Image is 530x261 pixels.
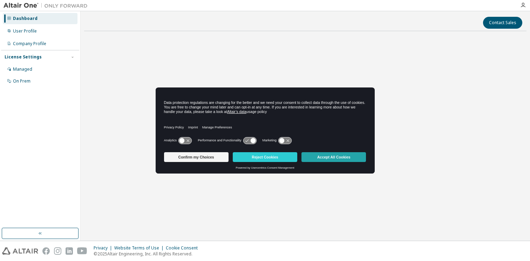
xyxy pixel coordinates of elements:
img: linkedin.svg [66,247,73,255]
div: Website Terms of Use [114,245,166,251]
img: altair_logo.svg [2,247,38,255]
p: © 2025 Altair Engineering, Inc. All Rights Reserved. [94,251,202,257]
button: Contact Sales [483,17,522,29]
img: instagram.svg [54,247,61,255]
div: Managed [13,66,32,72]
div: User Profile [13,28,37,34]
div: On Prem [13,78,30,84]
div: Company Profile [13,41,46,47]
img: Altair One [4,2,91,9]
div: License Settings [5,54,42,60]
img: facebook.svg [42,247,50,255]
div: Cookie Consent [166,245,202,251]
img: youtube.svg [77,247,87,255]
div: Dashboard [13,16,38,21]
div: Privacy [94,245,114,251]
